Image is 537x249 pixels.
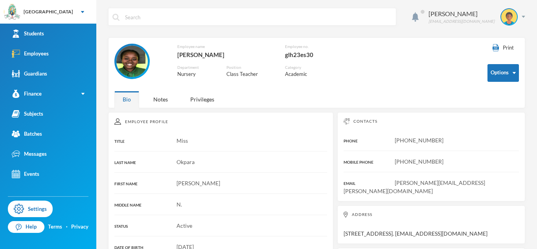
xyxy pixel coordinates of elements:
[12,70,47,78] div: Guardians
[114,118,327,125] div: Employee Profile
[66,223,68,231] div: ·
[8,201,53,217] a: Settings
[487,64,519,82] button: Options
[285,50,350,60] div: glh23es30
[177,201,182,208] span: N.
[344,179,485,194] span: [PERSON_NAME][EMAIL_ADDRESS][PERSON_NAME][DOMAIN_NAME]
[177,50,274,60] div: [PERSON_NAME]
[12,90,42,98] div: Finance
[177,180,220,186] span: [PERSON_NAME]
[8,221,44,233] a: Help
[114,91,139,108] div: Bio
[395,158,443,165] span: [PHONE_NUMBER]
[124,8,392,26] input: Search
[12,30,44,38] div: Students
[12,170,39,178] div: Events
[12,130,42,138] div: Batches
[226,65,274,70] div: Position
[285,44,350,50] div: Employee no.
[428,9,495,18] div: [PERSON_NAME]
[487,44,519,52] button: Print
[12,150,47,158] div: Messages
[337,205,525,244] div: [STREET_ADDRESS]. [EMAIL_ADDRESS][DOMAIN_NAME]
[177,65,215,70] div: Department
[177,222,192,229] span: Active
[177,70,215,78] div: Nursery
[12,110,43,118] div: Subjects
[12,50,49,58] div: Employees
[395,137,443,144] span: [PHONE_NUMBER]
[428,18,495,24] div: [EMAIL_ADDRESS][DOMAIN_NAME]
[4,4,20,20] img: logo
[285,65,323,70] div: Category
[112,14,120,21] img: search
[24,8,73,15] div: [GEOGRAPHIC_DATA]
[501,9,517,25] img: STUDENT
[226,70,274,78] div: Class Teacher
[145,91,176,108] div: Notes
[285,70,323,78] div: Academic
[177,137,188,144] span: Miss
[182,91,223,108] div: Privileges
[48,223,62,231] a: Terms
[116,46,148,77] img: EMPLOYEE
[177,159,195,165] span: Okpara
[177,44,274,50] div: Employee name
[71,223,88,231] a: Privacy
[344,212,519,218] div: Address
[344,118,519,124] div: Contacts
